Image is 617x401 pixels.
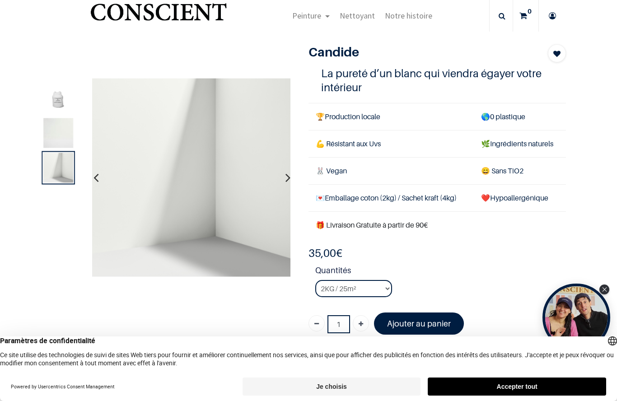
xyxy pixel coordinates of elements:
[321,66,553,94] h4: La pureté d’un blanc qui viendra égayer votre intérieur
[308,247,342,260] b: €
[316,112,325,121] span: 🏆
[542,284,610,351] div: Open Tolstoy
[353,315,369,331] a: Ajouter
[525,7,534,16] sup: 0
[308,247,336,260] span: 35,00
[340,10,375,21] span: Nettoyant
[542,284,610,351] div: Open Tolstoy widget
[43,83,73,112] img: Product image
[387,319,451,328] font: Ajouter au panier
[292,10,321,21] span: Peinture
[474,130,566,157] td: Ingrédients naturels
[474,185,566,212] td: ❤️Hypoallergénique
[43,118,73,148] img: Product image
[316,139,381,148] span: 💪 Résistant aux Uvs
[385,10,432,21] span: Notre histoire
[316,220,428,229] font: 🎁 Livraison Gratuite à partir de 90€
[308,185,474,212] td: Emballage coton (2kg) / Sachet kraft (4kg)
[308,103,474,130] td: Production locale
[481,139,490,148] span: 🌿
[481,112,490,121] span: 🌎
[474,157,566,184] td: ans TiO2
[481,166,495,175] span: 😄 S
[553,48,561,59] span: Add to wishlist
[8,8,35,35] button: Open chat widget
[316,166,347,175] span: 🐰 Vegan
[308,315,325,331] a: Supprimer
[92,78,290,277] img: Product image
[43,153,73,182] img: Product image
[316,193,325,202] span: 💌
[542,284,610,351] div: Tolstoy bubble widget
[315,264,566,280] strong: Quantités
[308,44,527,60] h1: Candide
[474,103,566,130] td: 0 plastique
[374,312,464,335] a: Ajouter au panier
[548,44,566,62] button: Add to wishlist
[599,284,609,294] div: Close Tolstoy widget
